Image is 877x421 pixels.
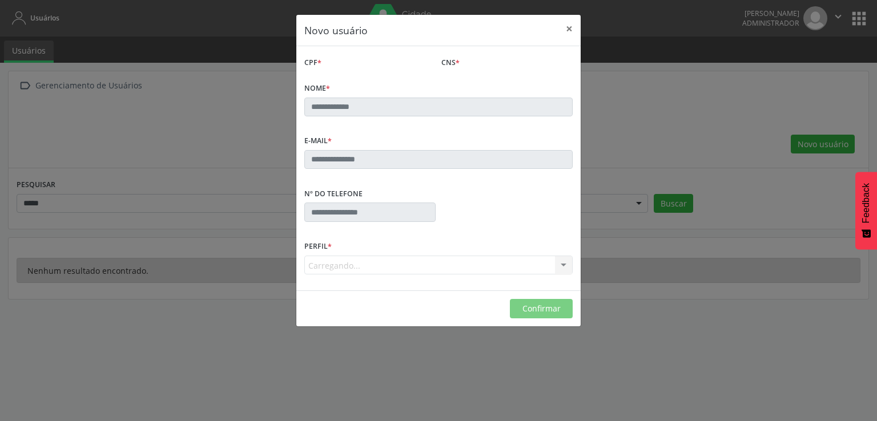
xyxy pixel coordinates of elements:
label: Perfil [304,238,332,256]
span: Feedback [861,183,871,223]
button: Feedback - Mostrar pesquisa [855,172,877,249]
button: Confirmar [510,299,573,318]
button: Close [558,15,581,43]
label: Nº do Telefone [304,185,363,203]
label: Nome [304,80,330,98]
label: CNS [441,54,460,72]
label: E-mail [304,132,332,150]
h5: Novo usuário [304,23,368,38]
span: Confirmar [522,303,561,314]
label: CPF [304,54,321,72]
